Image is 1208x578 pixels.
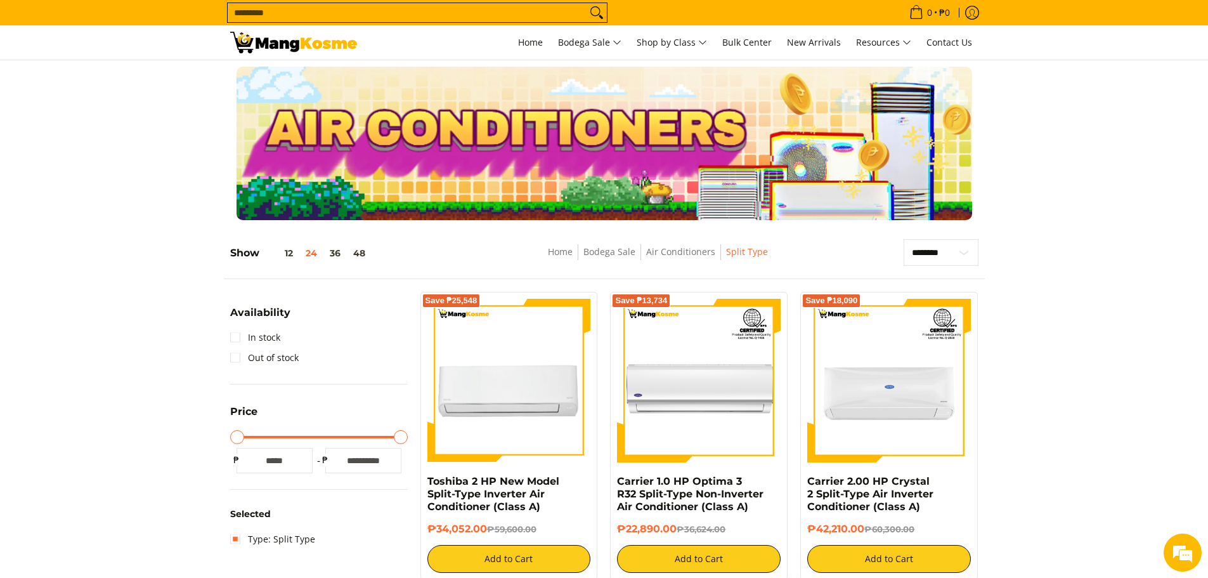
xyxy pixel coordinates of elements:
[630,25,713,60] a: Shop by Class
[459,244,857,273] nav: Breadcrumbs
[864,524,914,534] del: ₱60,300.00
[518,36,543,48] span: Home
[937,8,952,17] span: ₱0
[230,407,257,426] summary: Open
[259,248,299,258] button: 12
[617,299,781,463] img: Carrier 1.0 HP Optima 3 R32 Split-Type Non-Inverter Air Conditioner (Class A)
[427,545,591,573] button: Add to Cart
[637,35,707,51] span: Shop by Class
[427,299,591,463] img: Toshiba 2 HP New Model Split-Type Inverter Air Conditioner (Class A)
[370,25,978,60] nav: Main Menu
[716,25,778,60] a: Bulk Center
[552,25,628,60] a: Bodega Sale
[230,407,257,417] span: Price
[856,35,911,51] span: Resources
[920,25,978,60] a: Contact Us
[925,8,934,17] span: 0
[323,248,347,258] button: 36
[427,523,591,535] h6: ₱34,052.00
[617,523,781,535] h6: ₱22,890.00
[230,348,299,368] a: Out of stock
[230,32,357,53] img: Bodega Sale Aircon l Mang Kosme: Home Appliances Warehouse Sale Split Type
[230,308,290,318] span: Availability
[781,25,847,60] a: New Arrivals
[615,297,667,305] span: Save ₱13,734
[299,248,323,258] button: 24
[805,297,857,305] span: Save ₱18,090
[230,509,408,520] h6: Selected
[617,475,763,513] a: Carrier 1.0 HP Optima 3 R32 Split-Type Non-Inverter Air Conditioner (Class A)
[646,246,715,258] a: Air Conditioners
[850,25,918,60] a: Resources
[677,524,725,534] del: ₱36,624.00
[230,454,243,466] span: ₱
[319,454,332,466] span: ₱
[583,246,635,258] a: Bodega Sale
[807,523,971,535] h6: ₱42,210.00
[487,524,536,534] del: ₱59,600.00
[548,246,573,258] a: Home
[787,36,841,48] span: New Arrivals
[425,297,477,305] span: Save ₱25,548
[230,529,315,549] a: Type: Split Type
[926,36,972,48] span: Contact Us
[512,25,549,60] a: Home
[230,308,290,327] summary: Open
[807,545,971,573] button: Add to Cart
[807,299,971,463] img: Carrier 2.00 HP Crystal 2 Split-Type Air Inverter Conditioner (Class A)
[906,6,954,20] span: •
[722,36,772,48] span: Bulk Center
[230,327,280,348] a: In stock
[587,3,607,22] button: Search
[807,475,933,513] a: Carrier 2.00 HP Crystal 2 Split-Type Air Inverter Conditioner (Class A)
[617,545,781,573] button: Add to Cart
[558,35,621,51] span: Bodega Sale
[427,475,559,513] a: Toshiba 2 HP New Model Split-Type Inverter Air Conditioner (Class A)
[726,244,768,260] span: Split Type
[230,247,372,259] h5: Show
[347,248,372,258] button: 48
